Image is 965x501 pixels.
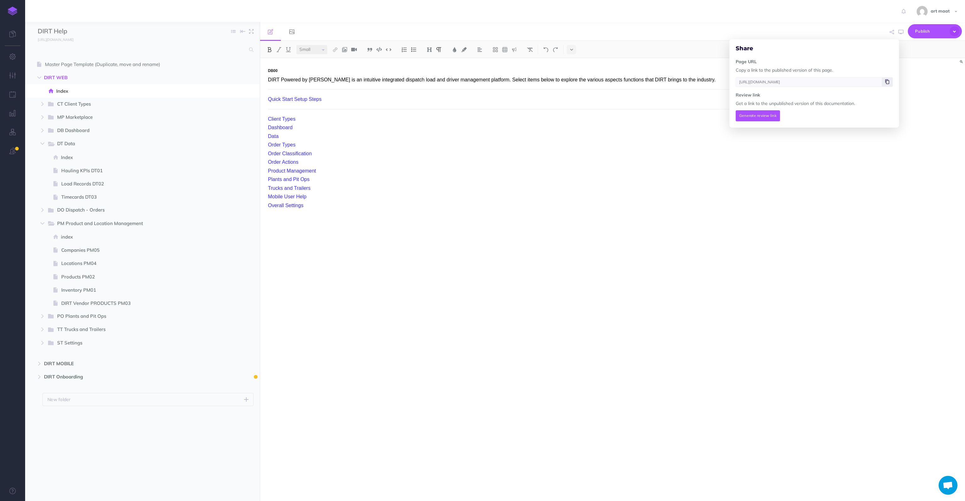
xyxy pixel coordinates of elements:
img: Blockquote button [367,47,373,52]
button: Publish [908,24,962,38]
img: Paragraph button [436,47,442,52]
a: Quick Start Setup Steps [268,96,322,102]
a: Plants and Pit Ops [268,177,310,182]
a: Trucks and Trailers [268,185,310,191]
span: Hauling KPIs DT01 [61,167,222,174]
a: [URL][DOMAIN_NAME] [25,36,80,42]
img: Headings dropdown button [427,47,432,52]
span: MP Marketplace [57,113,213,122]
span: Products PM02 [61,273,222,281]
div: Open chat [939,476,957,495]
input: Documentation Name [38,27,112,36]
img: Ordered list button [401,47,407,52]
span: DB Dashboard [57,127,213,135]
img: Undo [543,47,549,52]
a: Order Classification [268,151,312,156]
span: TT Trucks and Trailers [57,326,213,334]
img: Clear styles button [527,47,533,52]
button: New folder [42,393,254,406]
img: logo-mark.svg [8,7,17,15]
img: Redo [553,47,558,52]
span: Inventory PM01 [61,286,222,294]
small: [URL][DOMAIN_NAME] [38,37,74,42]
span: PO Plants and Pit Ops [57,312,213,321]
a: Overall Settings [268,203,303,208]
p: Copy a link to the published version of this page. [736,67,893,74]
span: Load Records DT02 [61,180,222,188]
img: Underline button [286,47,291,52]
a: Mobile User Help [268,194,307,199]
span: DIRT WEB [44,74,214,81]
img: Add video button [351,47,357,52]
img: Code block button [376,47,382,52]
img: Text color button [452,47,457,52]
span: CT Client Types [57,100,213,108]
img: Unordered list button [411,47,417,52]
label: Review link [736,91,760,98]
a: Order Types [268,142,296,147]
img: Create table button [502,47,508,52]
a: Client Types [268,116,296,122]
span: Master Page Template (Duplicate, move and rename) [45,61,222,68]
h4: Share [736,46,893,52]
span: DIRT MOBILE [44,360,214,367]
span: DO Dispatch - Orders [57,206,213,214]
a: Dashboard [268,125,292,130]
img: Alignment dropdown menu button [477,47,482,52]
span: DIRT Onboarding [44,373,214,381]
img: Text background color button [461,47,467,52]
img: Callout dropdown menu button [511,47,517,52]
a: Order Actions [268,159,298,165]
a: Product Management [268,168,316,173]
span: PM Product and Location Management [57,220,213,228]
img: Add image button [342,47,347,52]
span: Index [61,154,222,161]
label: Page URL [736,58,757,65]
span: Publish [915,26,946,36]
a: Data [268,134,279,139]
img: Link button [332,47,338,52]
img: Bold button [267,47,272,52]
span: Timecards DT03 [61,193,222,201]
span: index [61,233,222,241]
span: DIRT Vendor PRODUCTS PM03 [61,300,222,307]
span: DT Data [57,140,213,148]
span: ST Settings [57,339,213,347]
span: Locations PM04 [61,260,222,267]
span: DB00 [268,69,278,73]
p: Get a link to the unpublished version of this documentation. [736,100,893,107]
span: art maat [928,8,953,14]
p: DIRT Powered by [PERSON_NAME] is an intuitive integrated dispatch load and driver management plat... [268,77,746,83]
p: New folder [47,396,71,403]
button: Generate review link [736,110,780,121]
img: Inline code button [386,47,391,52]
span: Index [56,87,222,95]
input: Search [38,44,245,55]
span: Companies PM05 [61,246,222,254]
img: Italic button [276,47,282,52]
img: dba3bd9ff28af6bcf6f79140cf744780.jpg [917,6,928,17]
